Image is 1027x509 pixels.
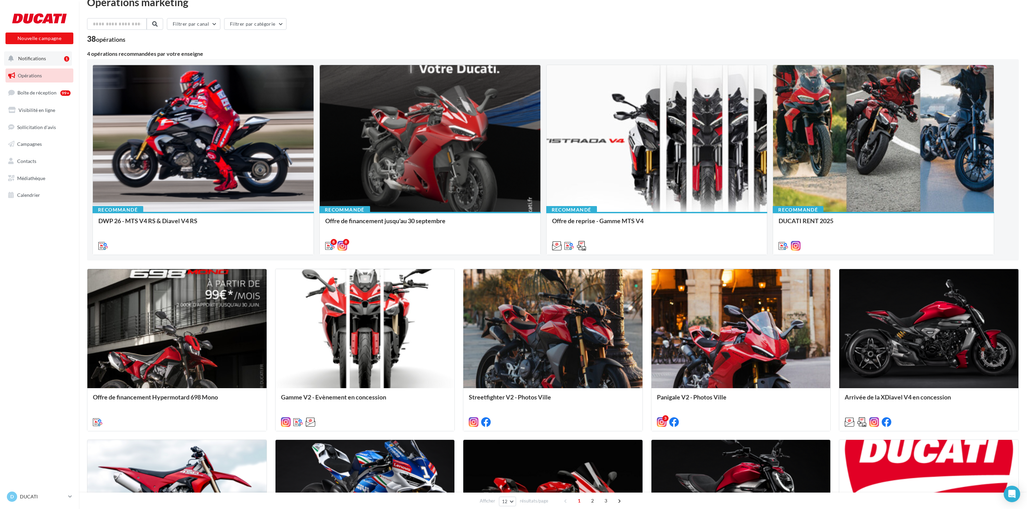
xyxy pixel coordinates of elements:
[552,217,762,231] div: Offre de reprise - Gamme MTS V4
[662,415,669,421] div: 3
[343,239,349,245] div: 8
[319,206,370,214] div: Recommandé
[60,90,71,96] div: 99+
[331,239,337,245] div: 8
[657,394,825,407] div: Panigale V2 - Photos Ville
[17,158,36,164] span: Contacts
[4,103,75,117] a: Visibilité en ligne
[845,394,1013,407] div: Arrivée de la XDiavel V4 en concession
[480,498,495,504] span: Afficher
[4,120,75,135] a: Sollicitation d'avis
[1004,486,1020,502] div: Open Intercom Messenger
[5,33,73,44] button: Nouvelle campagne
[17,124,56,130] span: Sollicitation d'avis
[600,495,611,506] span: 3
[773,206,823,214] div: Recommandé
[167,18,220,30] button: Filtrer par canal
[17,90,57,96] span: Boîte de réception
[10,493,14,500] span: D
[18,55,46,61] span: Notifications
[281,394,449,407] div: Gamme V2 - Evènement en concession
[98,217,308,231] div: DWP 26 - MTS V4 RS & Diavel V4 RS
[19,107,55,113] span: Visibilité en ligne
[520,498,548,504] span: résultats/page
[17,175,45,181] span: Médiathèque
[546,206,597,214] div: Recommandé
[4,154,75,168] a: Contacts
[20,493,65,500] p: DUCATI
[587,495,598,506] span: 2
[96,36,125,42] div: opérations
[93,394,261,407] div: Offre de financement Hypermotard 698 Mono
[574,495,585,506] span: 1
[4,68,75,83] a: Opérations
[4,171,75,186] a: Médiathèque
[779,217,988,231] div: DUCATI RENT 2025
[502,499,508,504] span: 12
[93,206,143,214] div: Recommandé
[4,51,72,66] button: Notifications 1
[499,497,516,506] button: 12
[87,35,125,43] div: 38
[224,18,286,30] button: Filtrer par catégorie
[4,137,75,151] a: Campagnes
[469,394,637,407] div: Streetfighter V2 - Photos Ville
[18,73,42,78] span: Opérations
[17,141,42,147] span: Campagnes
[64,56,69,62] div: 1
[87,51,1019,56] div: 4 opérations recommandées par votre enseigne
[325,217,535,231] div: Offre de financement jusqu'au 30 septembre
[5,490,73,503] a: D DUCATI
[17,192,40,198] span: Calendrier
[4,85,75,100] a: Boîte de réception99+
[4,188,75,202] a: Calendrier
